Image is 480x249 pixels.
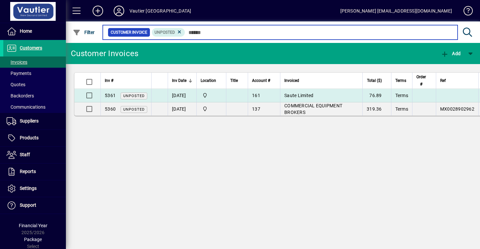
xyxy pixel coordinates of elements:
[3,130,66,146] a: Products
[20,28,32,34] span: Home
[252,106,260,112] span: 137
[87,5,108,17] button: Add
[105,93,116,98] span: 5361
[416,73,426,88] span: Order #
[7,71,31,76] span: Payments
[129,6,191,16] div: Vautier [GEOGRAPHIC_DATA]
[284,77,299,84] span: Invoiced
[73,30,95,35] span: Filter
[20,45,42,51] span: Customers
[3,68,66,79] a: Payments
[3,197,66,214] a: Support
[105,106,116,112] span: 5360
[20,135,39,140] span: Products
[3,23,66,40] a: Home
[20,152,30,157] span: Staff
[201,92,222,99] span: Central
[20,118,39,124] span: Suppliers
[230,77,244,84] div: Title
[19,223,47,228] span: Financial Year
[440,77,446,84] span: Ref
[3,79,66,90] a: Quotes
[201,77,222,84] div: Location
[172,77,186,84] span: Inv Date
[441,51,461,56] span: Add
[459,1,472,23] a: Knowledge Base
[20,169,36,174] span: Reports
[230,77,238,84] span: Title
[3,90,66,101] a: Backorders
[20,186,37,191] span: Settings
[340,6,452,16] div: [PERSON_NAME] [EMAIL_ADDRESS][DOMAIN_NAME]
[395,106,408,112] span: Terms
[3,101,66,113] a: Communications
[3,113,66,129] a: Suppliers
[395,93,408,98] span: Terms
[3,56,66,68] a: Invoices
[7,93,34,98] span: Backorders
[362,89,391,102] td: 76.89
[168,102,196,116] td: [DATE]
[416,73,432,88] div: Order #
[252,77,270,84] span: Account #
[172,77,192,84] div: Inv Date
[155,30,175,35] span: Unposted
[123,94,145,98] span: Unposted
[440,77,474,84] div: Ref
[362,102,391,116] td: 319.36
[252,93,260,98] span: 161
[71,48,138,59] div: Customer Invoices
[24,237,42,242] span: Package
[367,77,382,84] span: Total ($)
[367,77,388,84] div: Total ($)
[7,59,27,65] span: Invoices
[201,105,222,113] span: Central
[152,28,185,37] mat-chip: Customer Invoice Status: Unposted
[105,77,147,84] div: Inv #
[105,77,113,84] span: Inv #
[201,77,216,84] span: Location
[395,77,406,84] span: Terms
[440,106,474,112] span: MX0028902962
[7,82,25,87] span: Quotes
[71,26,97,38] button: Filter
[284,93,313,98] span: Saute Limited
[111,29,147,36] span: Customer Invoice
[123,107,145,112] span: Unposted
[3,163,66,180] a: Reports
[7,104,45,110] span: Communications
[252,77,276,84] div: Account #
[284,103,342,115] span: COMMERCIAL EQUIPMENT BROKERS
[284,77,358,84] div: Invoiced
[108,5,129,17] button: Profile
[439,48,462,59] button: Add
[168,89,196,102] td: [DATE]
[20,202,36,208] span: Support
[3,180,66,197] a: Settings
[3,147,66,163] a: Staff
